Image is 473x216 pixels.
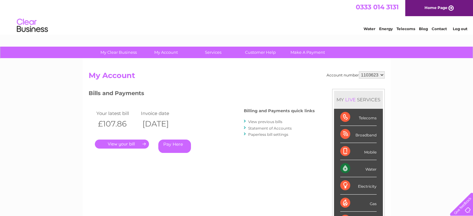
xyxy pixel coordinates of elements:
a: Statement of Accounts [248,126,292,131]
div: Mobile [340,143,377,160]
div: Clear Business is a trading name of Verastar Limited (registered in [GEOGRAPHIC_DATA] No. 3667643... [90,3,384,30]
img: logo.png [16,16,48,35]
div: Water [340,160,377,177]
h3: Bills and Payments [89,89,315,100]
div: Gas [340,195,377,212]
td: Invoice date [139,109,184,117]
a: View previous bills [248,119,282,124]
a: Contact [432,26,447,31]
div: Account number [327,71,385,79]
a: Water [364,26,375,31]
div: Broadband [340,126,377,143]
a: Blog [419,26,428,31]
a: 0333 014 3131 [356,3,399,11]
h4: Billing and Payments quick links [244,108,315,113]
div: Electricity [340,177,377,194]
a: Pay Here [158,140,191,153]
a: Energy [379,26,393,31]
div: MY SERVICES [334,91,383,108]
div: LIVE [344,97,357,103]
th: [DATE] [139,117,184,130]
a: . [95,140,149,149]
a: My Clear Business [93,47,144,58]
a: Services [188,47,239,58]
a: Telecoms [396,26,415,31]
td: Your latest bill [95,109,140,117]
a: My Account [140,47,192,58]
a: Log out [452,26,467,31]
a: Customer Help [235,47,286,58]
a: Make A Payment [282,47,333,58]
div: Telecoms [340,109,377,126]
a: Paperless bill settings [248,132,288,137]
h2: My Account [89,71,385,83]
th: £107.86 [95,117,140,130]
